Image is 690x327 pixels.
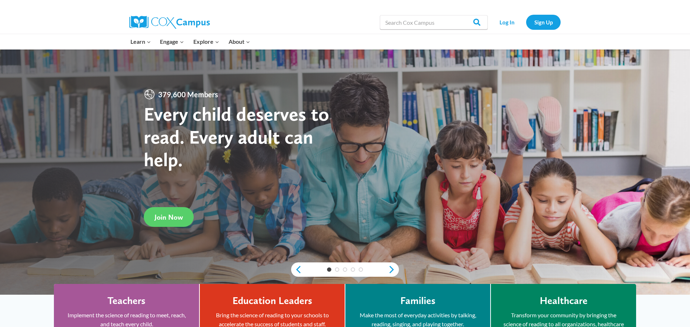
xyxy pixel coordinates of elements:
[327,267,331,272] a: 1
[491,15,561,29] nav: Secondary Navigation
[126,34,254,49] nav: Primary Navigation
[193,37,219,46] span: Explore
[540,295,588,307] h4: Healthcare
[155,213,183,221] span: Join Now
[155,89,221,100] span: 379,600 Members
[359,267,363,272] a: 5
[388,265,399,274] a: next
[335,267,339,272] a: 2
[144,207,194,227] a: Join Now
[291,262,399,277] div: content slider buttons
[129,16,210,29] img: Cox Campus
[229,37,250,46] span: About
[351,267,355,272] a: 4
[144,102,329,171] strong: Every child deserves to read. Every adult can help.
[160,37,184,46] span: Engage
[343,267,347,272] a: 3
[130,37,151,46] span: Learn
[107,295,146,307] h4: Teachers
[400,295,436,307] h4: Families
[291,265,302,274] a: previous
[380,15,488,29] input: Search Cox Campus
[526,15,561,29] a: Sign Up
[233,295,312,307] h4: Education Leaders
[491,15,523,29] a: Log In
